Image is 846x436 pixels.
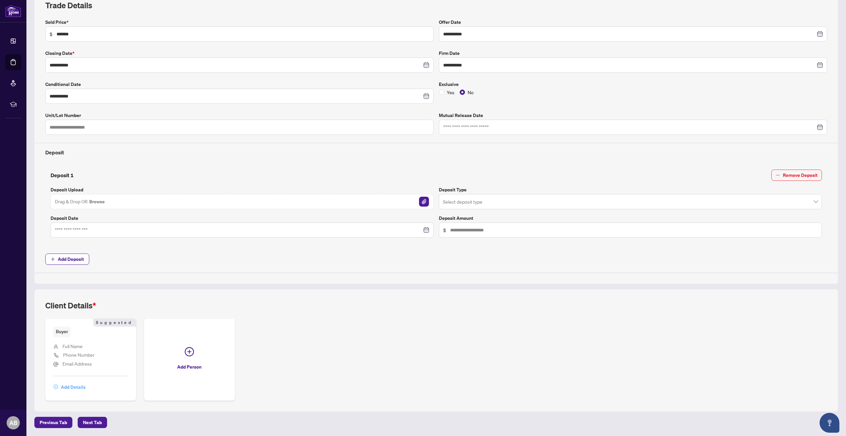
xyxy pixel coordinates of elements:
[419,196,429,207] button: File Attachement
[93,319,136,327] span: Suggested
[50,30,53,38] span: $
[83,417,102,428] span: Next Tab
[419,197,429,207] img: File Attachement
[185,347,194,356] span: plus-circle
[439,112,827,119] label: Mutual Release Date
[443,226,446,234] span: $
[439,215,822,222] label: Deposit Amount
[53,381,86,393] button: Add Details
[54,384,58,389] span: plus-circle
[45,19,434,26] label: Sold Price
[439,81,827,88] label: Exclusive
[34,417,72,428] button: Previous Tab
[9,418,18,427] span: AB
[78,417,107,428] button: Next Tab
[53,327,71,337] span: Buyer
[58,254,84,264] span: Add Deposit
[45,81,434,88] label: Conditional Date
[776,173,780,178] span: minus
[820,413,839,433] button: Open asap
[62,361,92,367] span: Email Address
[51,257,55,261] span: plus
[439,19,827,26] label: Offer Date
[771,170,822,181] button: Remove Deposit
[51,171,74,179] h4: Deposit 1
[177,362,202,372] span: Add Person
[5,5,21,17] img: logo
[45,148,827,156] h4: Deposit
[144,319,235,400] button: Add Person
[40,417,67,428] span: Previous Tab
[61,382,86,392] span: Add Details
[45,112,434,119] label: Unit/Lot Number
[45,300,96,311] h2: Client Details
[51,186,434,193] label: Deposit Upload
[63,352,95,358] span: Phone Number
[55,197,105,206] span: Drag & Drop OR
[51,215,434,222] label: Deposit Date
[444,89,457,96] span: Yes
[62,343,83,349] span: Full Name
[89,197,105,206] button: Browse
[45,50,434,57] label: Closing Date
[45,254,89,265] button: Add Deposit
[439,186,822,193] label: Deposit Type
[439,50,827,57] label: Firm Date
[783,170,818,180] span: Remove Deposit
[465,89,476,96] span: No
[51,194,434,209] span: Drag & Drop OR BrowseFile Attachement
